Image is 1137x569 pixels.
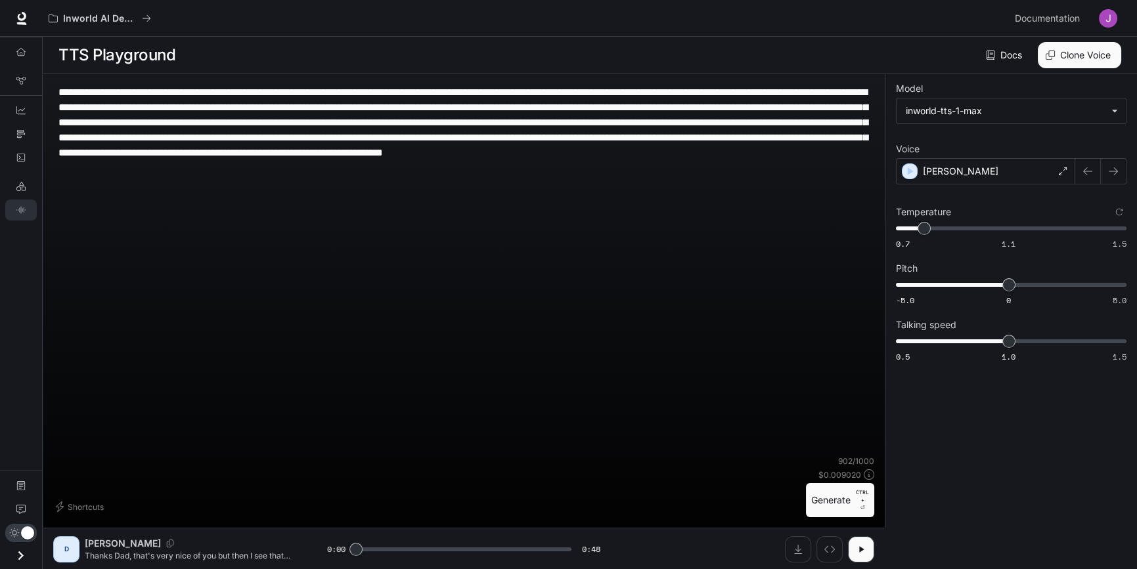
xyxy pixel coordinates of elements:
p: CTRL + [856,488,869,504]
a: Graph Registry [5,70,37,91]
span: Documentation [1015,11,1080,27]
p: Inworld AI Demos [63,13,137,24]
a: Documentation [1010,5,1090,32]
p: Thanks Dad, that's very nice of you but then I see that Mr. UFC got community noted. "listen to t... [85,550,296,561]
a: Feedback [5,499,37,520]
button: Download audio [785,536,811,562]
a: Documentation [5,475,37,496]
button: GenerateCTRL +⏎ [806,483,874,517]
span: 1.1 [1002,238,1015,249]
p: [PERSON_NAME] [85,537,161,550]
img: User avatar [1099,9,1117,28]
span: Dark mode toggle [21,525,34,539]
button: Clone Voice [1038,42,1121,68]
span: 1.0 [1002,351,1015,362]
div: inworld-tts-1-max [897,98,1126,123]
p: Voice [896,144,920,154]
a: LLM Playground [5,176,37,197]
h1: TTS Playground [58,42,175,68]
span: 0.7 [896,238,910,249]
a: Traces [5,123,37,144]
span: 0:48 [582,543,600,556]
a: Dashboards [5,100,37,121]
span: 0 [1006,295,1011,306]
button: Reset to default [1112,205,1126,219]
p: ⏎ [856,488,869,512]
a: Logs [5,147,37,168]
button: Shortcuts [53,496,109,517]
p: Temperature [896,207,951,217]
a: Docs [983,42,1027,68]
span: 1.5 [1113,351,1126,362]
button: All workspaces [43,5,157,32]
span: 1.5 [1113,238,1126,249]
span: 0.5 [896,351,910,362]
button: Open drawer [6,542,35,569]
button: Inspect [816,536,843,562]
a: Overview [5,41,37,62]
span: 5.0 [1113,295,1126,306]
button: Copy Voice ID [161,539,179,547]
p: [PERSON_NAME] [923,165,998,178]
div: inworld-tts-1-max [906,104,1105,117]
p: Model [896,84,923,93]
a: TTS Playground [5,200,37,221]
span: -5.0 [896,295,914,306]
div: D [56,539,77,560]
p: $ 0.009020 [818,469,861,480]
span: 0:00 [327,543,346,556]
p: Talking speed [896,320,956,329]
button: User avatar [1095,5,1121,32]
p: 902 / 1000 [838,455,874,467]
p: Pitch [896,264,918,273]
